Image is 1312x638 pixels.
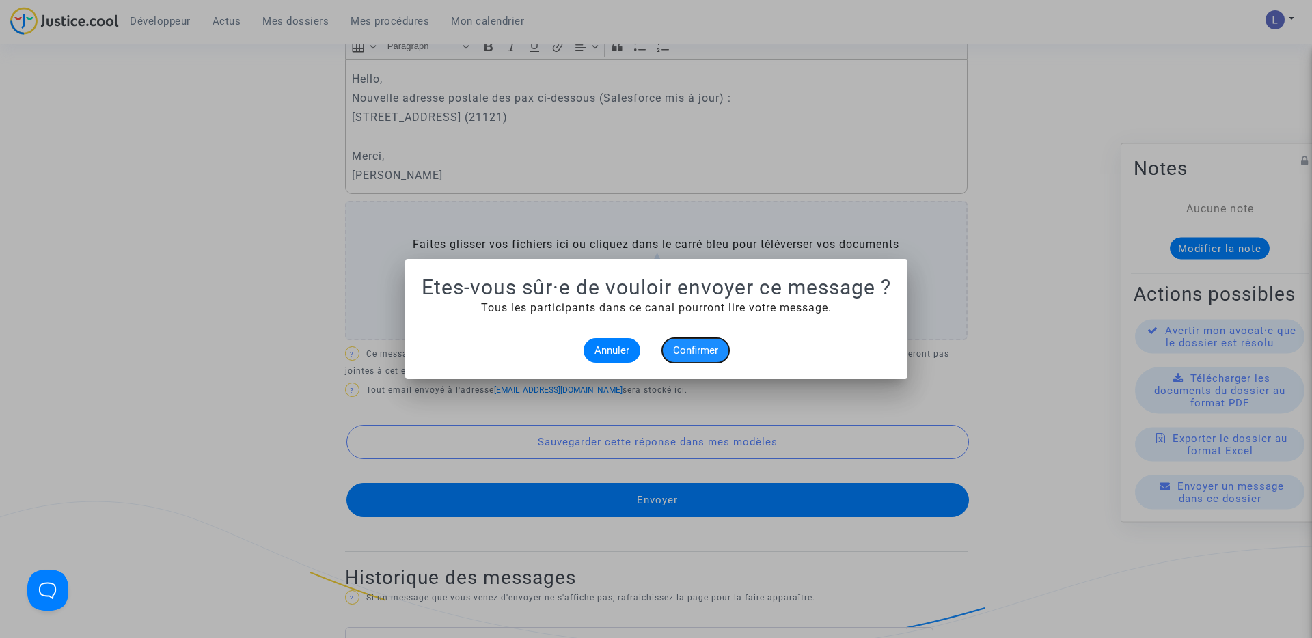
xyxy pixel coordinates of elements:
[594,344,629,357] span: Annuler
[584,338,640,363] button: Annuler
[27,570,68,611] iframe: Help Scout Beacon - Open
[662,338,729,363] button: Confirmer
[673,344,718,357] span: Confirmer
[481,301,832,314] span: Tous les participants dans ce canal pourront lire votre message.
[422,275,891,300] h1: Etes-vous sûr·e de vouloir envoyer ce message ?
